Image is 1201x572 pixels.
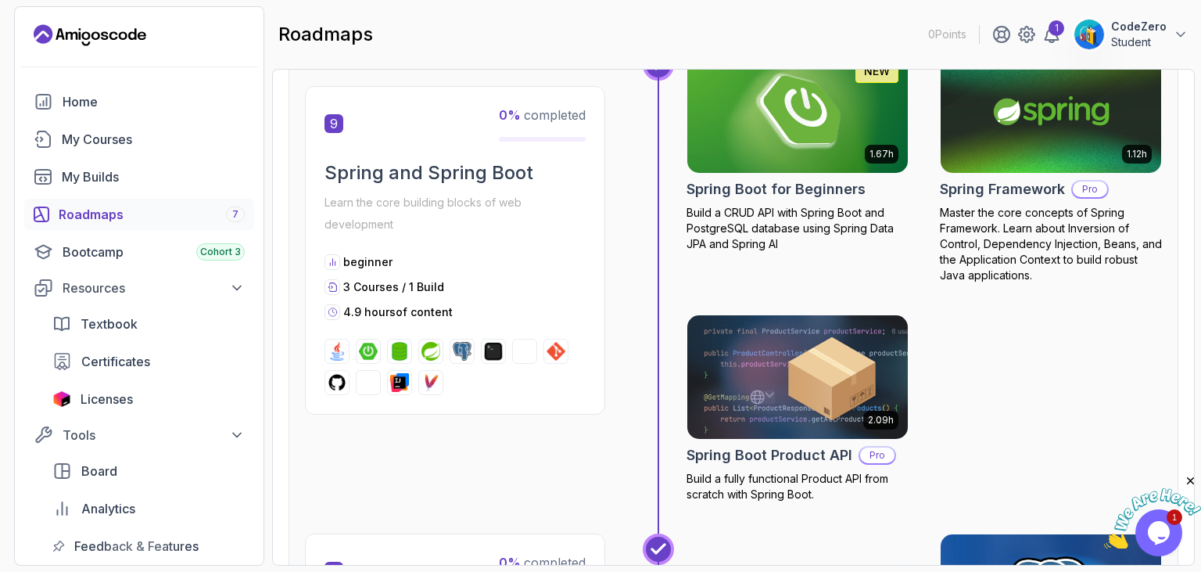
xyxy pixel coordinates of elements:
p: 4.9 hours of content [343,304,453,319]
h2: Spring Framework [940,178,1065,200]
p: 2.09h [868,414,894,426]
span: Textbook [81,315,138,333]
span: Feedback & Features [74,537,199,556]
img: spring-boot logo [359,341,378,360]
span: Licenses [81,390,133,408]
img: git logo [547,341,565,360]
p: CodeZero [1111,19,1167,34]
div: My Builds [62,167,245,186]
span: 0 % [499,555,521,570]
a: Landing page [34,23,146,48]
h2: Spring Boot Product API [687,444,852,466]
div: Resources [63,279,245,297]
iframe: chat widget [1104,474,1201,549]
img: intellij logo [390,372,409,391]
div: Bootcamp [63,243,245,261]
img: terminal logo [484,341,503,360]
span: completed [499,555,586,570]
div: My Courses [62,130,245,149]
img: maven logo [421,372,440,391]
a: certificates [43,346,254,377]
a: textbook [43,308,254,340]
span: Board [81,462,117,480]
img: postgres logo [453,341,471,360]
div: Home [63,92,245,111]
span: completed [499,106,586,122]
img: user profile image [1074,20,1104,49]
span: Certificates [81,352,150,371]
img: chatgpt logo [359,372,378,391]
img: Spring Boot for Beginners card [682,47,913,177]
p: Learn the core building blocks of web development [324,191,586,235]
p: Build a CRUD API with Spring Boot and PostgreSQL database using Spring Data JPA and Spring AI [687,205,909,252]
div: 1 [1049,20,1064,36]
h2: roadmaps [278,22,373,47]
div: Tools [63,426,245,444]
img: spring-data-jpa logo [390,341,409,360]
a: analytics [43,493,254,524]
a: Spring Framework card1.12hSpring FrameworkProMaster the core concepts of Spring Framework. Learn ... [940,49,1162,284]
a: bootcamp [24,236,254,268]
a: courses [24,124,254,155]
a: licenses [43,383,254,415]
span: / 1 Build [402,279,444,293]
a: builds [24,161,254,192]
span: 9 [324,113,343,132]
p: beginner [343,254,393,269]
a: Spring Boot for Beginners card1.67hNEWSpring Boot for BeginnersBuild a CRUD API with Spring Boot ... [687,49,909,253]
button: user profile imageCodeZeroStudent [1074,19,1188,50]
span: 0 % [499,106,521,122]
p: NEW [864,63,890,79]
p: Student [1111,34,1167,50]
h2: Spring Boot for Beginners [687,178,866,200]
button: Tools [24,421,254,449]
img: java logo [328,341,346,360]
span: 7 [232,208,238,221]
img: Spring Framework card [941,50,1161,174]
img: github logo [328,372,346,391]
a: board [43,455,254,487]
a: Spring Boot Product API card2.09hSpring Boot Product APIProBuild a fully functional Product API f... [687,315,909,502]
img: Spring Boot Product API card [687,315,908,439]
div: Roadmaps [59,205,245,224]
p: 1.67h [869,148,894,160]
p: Master the core concepts of Spring Framework. Learn about Inversion of Control, Dependency Inject... [940,205,1162,283]
p: 1.12h [1127,148,1147,160]
h2: Spring and Spring Boot [324,160,586,185]
img: ai logo [515,341,534,360]
img: jetbrains icon [52,391,71,407]
p: Pro [1073,182,1107,197]
img: spring logo [421,341,440,360]
a: 1 [1042,25,1061,44]
a: feedback [43,531,254,562]
a: roadmaps [24,199,254,230]
p: Build a fully functional Product API from scratch with Spring Boot. [687,471,909,502]
p: 0 Points [928,27,966,42]
p: Pro [860,448,894,463]
span: Analytics [81,499,135,518]
button: Resources [24,274,254,302]
span: 3 Courses [343,279,399,293]
span: Cohort 3 [200,246,241,258]
a: home [24,86,254,117]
